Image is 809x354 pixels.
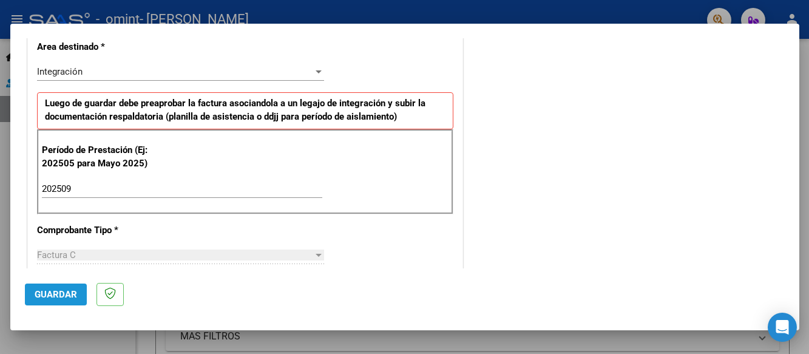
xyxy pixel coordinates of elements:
[35,289,77,300] span: Guardar
[37,223,162,237] p: Comprobante Tipo *
[37,40,162,54] p: Area destinado *
[42,143,164,171] p: Período de Prestación (Ej: 202505 para Mayo 2025)
[37,66,83,77] span: Integración
[25,284,87,305] button: Guardar
[768,313,797,342] div: Open Intercom Messenger
[37,250,76,260] span: Factura C
[45,98,425,123] strong: Luego de guardar debe preaprobar la factura asociandola a un legajo de integración y subir la doc...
